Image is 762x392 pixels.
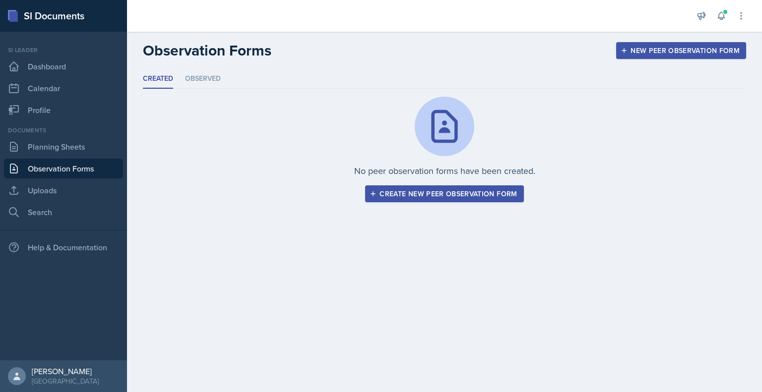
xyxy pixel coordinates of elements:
div: Documents [4,126,123,135]
a: Observation Forms [4,159,123,178]
a: Profile [4,100,123,120]
a: Planning Sheets [4,137,123,157]
p: No peer observation forms have been created. [354,164,535,177]
div: Help & Documentation [4,237,123,257]
div: [PERSON_NAME] [32,366,99,376]
a: Dashboard [4,56,123,76]
button: New Peer Observation Form [616,42,746,59]
div: Create new peer observation form [372,190,517,198]
div: Si leader [4,46,123,55]
div: New Peer Observation Form [623,47,740,55]
button: Create new peer observation form [365,185,523,202]
h2: Observation Forms [143,42,271,59]
li: Created [143,69,173,89]
li: Observed [185,69,221,89]
a: Calendar [4,78,123,98]
a: Uploads [4,180,123,200]
div: [GEOGRAPHIC_DATA] [32,376,99,386]
a: Search [4,202,123,222]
